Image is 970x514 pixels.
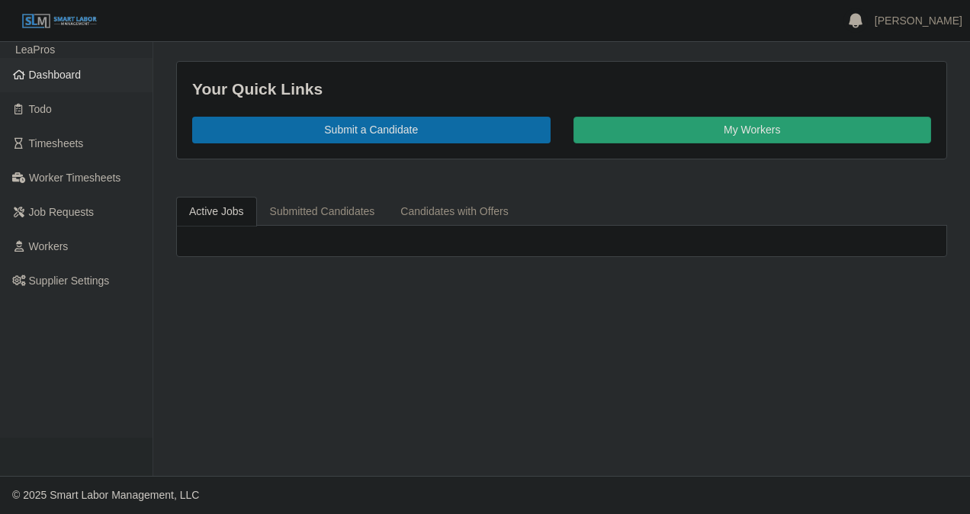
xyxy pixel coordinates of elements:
[29,240,69,252] span: Workers
[29,172,120,184] span: Worker Timesheets
[15,43,55,56] span: LeaPros
[29,137,84,149] span: Timesheets
[176,197,257,226] a: Active Jobs
[387,197,521,226] a: Candidates with Offers
[573,117,932,143] a: My Workers
[12,489,199,501] span: © 2025 Smart Labor Management, LLC
[21,13,98,30] img: SLM Logo
[257,197,388,226] a: Submitted Candidates
[29,275,110,287] span: Supplier Settings
[29,206,95,218] span: Job Requests
[29,103,52,115] span: Todo
[192,117,551,143] a: Submit a Candidate
[192,77,931,101] div: Your Quick Links
[29,69,82,81] span: Dashboard
[875,13,962,29] a: [PERSON_NAME]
